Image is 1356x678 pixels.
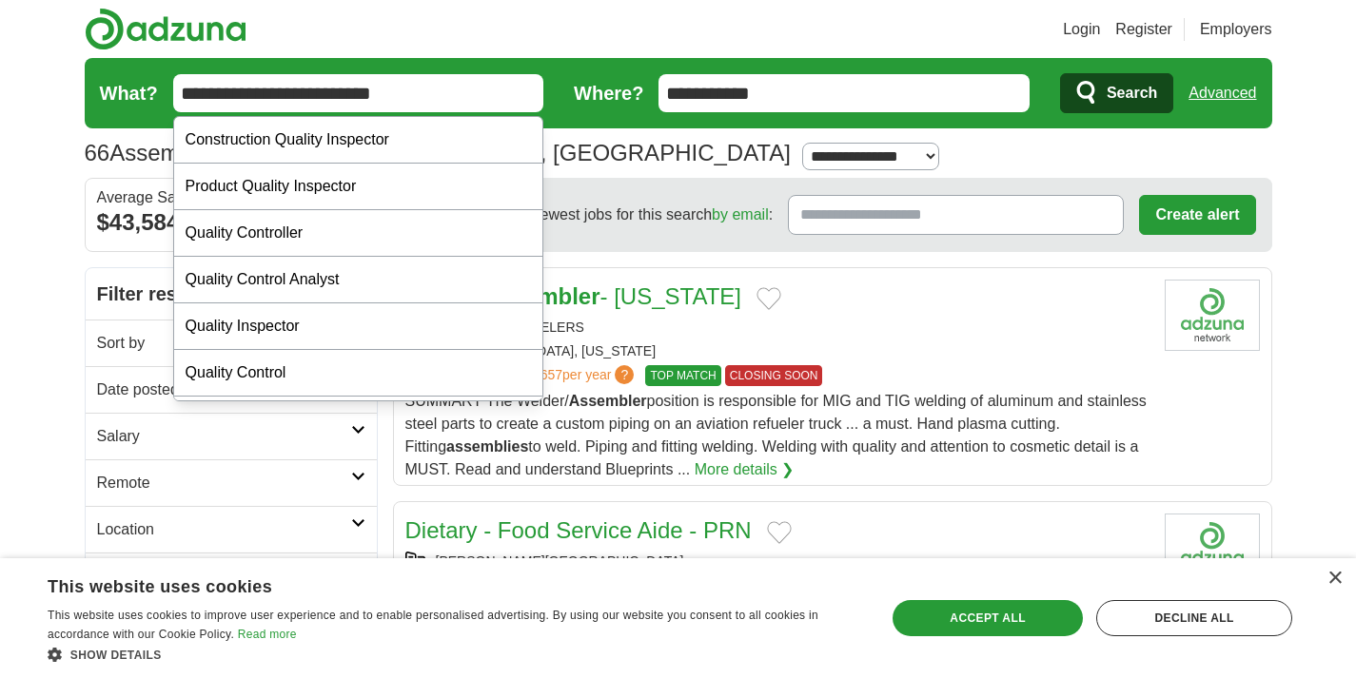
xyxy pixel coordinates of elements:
a: Dietary - Food Service Aide - PRN [405,517,752,543]
div: Quality Control Technician [174,397,543,443]
strong: assemblies [446,438,528,455]
a: Register [1115,18,1172,41]
span: CLOSING SOON [725,365,823,386]
a: Salary [86,413,377,459]
img: Company logo [1165,280,1260,351]
a: Remote [86,459,377,506]
a: Employers [1200,18,1272,41]
button: Add to favorite jobs [767,521,792,544]
button: Search [1060,73,1173,113]
span: ? [615,365,634,384]
a: Sort by [86,320,377,366]
div: Accept all [893,600,1083,636]
h2: Location [97,518,351,541]
h2: Remote [97,472,351,494]
a: by email [712,206,769,223]
span: 66 [85,136,110,170]
span: Search [1107,74,1157,112]
div: Show details [48,645,861,664]
strong: Assembler [569,393,647,409]
h2: Sort by [97,332,351,355]
div: [PERSON_NAME][GEOGRAPHIC_DATA] [405,552,1150,571]
h2: Salary [97,425,351,448]
span: SUMMARY The Welder/ position is responsible for MIG and TIG welding of aluminum and stainless ste... [405,393,1147,477]
div: This website uses cookies [48,570,814,598]
a: Read more, opens a new window [238,628,297,641]
span: TOP MATCH [645,365,720,386]
button: Create alert [1139,195,1255,235]
a: Category [86,552,377,599]
div: Close [1327,571,1342,586]
a: Location [86,506,377,552]
div: [GEOGRAPHIC_DATA], [US_STATE] [405,341,1150,361]
span: Receive the newest jobs for this search : [447,203,773,226]
a: More details ❯ [695,458,795,481]
div: Average Salary [97,190,365,205]
div: Product Quality Inspector [174,164,543,210]
div: Quality Inspector [174,303,543,350]
div: Construction Quality Inspector [174,117,543,164]
a: Login [1063,18,1100,41]
span: Show details [70,649,162,662]
span: This website uses cookies to improve user experience and to enable personalised advertising. By u... [48,609,818,641]
div: Quality Control Analyst [174,257,543,303]
img: Adzuna logo [85,8,246,50]
div: Quality Control [174,350,543,397]
h1: Assembler Jobs in [GEOGRAPHIC_DATA], [GEOGRAPHIC_DATA] [85,140,791,165]
div: Decline all [1096,600,1292,636]
div: Quality Controller [174,210,543,257]
h2: Date posted [97,378,351,401]
a: Welder/Assembler- [US_STATE] [405,283,741,309]
button: Add to favorite jobs [757,287,781,310]
div: SKYMARK REFUELERS [405,318,1150,338]
label: Where? [574,79,643,107]
a: Advanced [1189,74,1256,112]
div: $43,584 [97,205,365,240]
label: What? [100,79,158,107]
a: Date posted [86,366,377,413]
h2: Filter results [86,268,377,320]
img: Company logo [1165,513,1260,585]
